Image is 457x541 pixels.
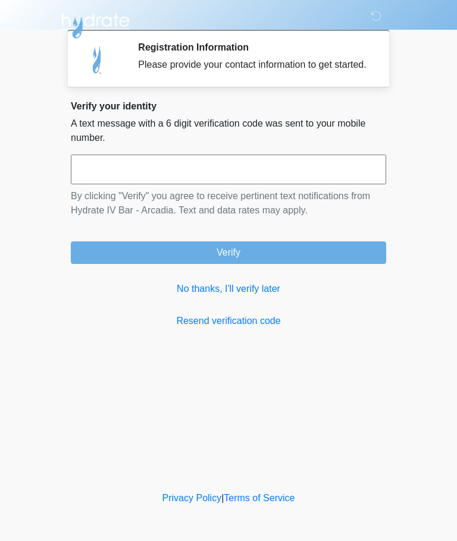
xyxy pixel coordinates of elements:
a: No thanks, I'll verify later [71,282,386,296]
p: By clicking "Verify" you agree to receive pertinent text notifications from Hydrate IV Bar - Arca... [71,189,386,218]
div: Please provide your contact information to get started. [138,58,368,72]
img: Hydrate IV Bar - Arcadia Logo [59,9,132,39]
img: Agent Avatar [80,42,115,77]
a: Terms of Service [224,493,295,503]
a: Privacy Policy [162,493,222,503]
a: | [221,493,224,503]
p: A text message with a 6 digit verification code was sent to your mobile number. [71,117,386,145]
h2: Verify your identity [71,100,386,112]
button: Verify [71,241,386,264]
a: Resend verification code [71,314,386,328]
